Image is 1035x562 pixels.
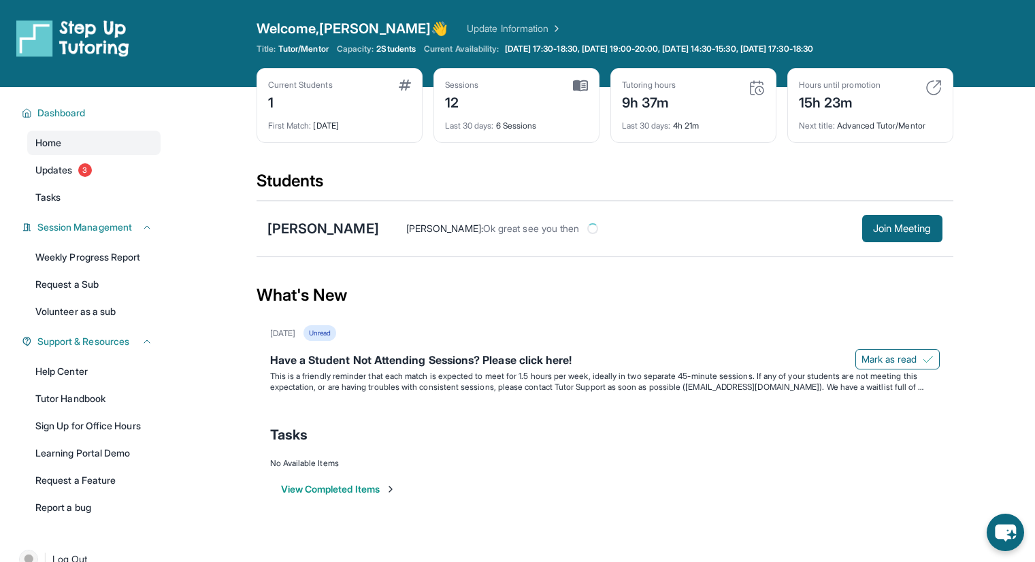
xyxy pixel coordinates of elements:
[268,80,333,90] div: Current Students
[424,44,499,54] span: Current Availability:
[399,80,411,90] img: card
[281,482,396,496] button: View Completed Items
[445,120,494,131] span: Last 30 days :
[749,80,765,96] img: card
[257,170,953,200] div: Students
[268,120,312,131] span: First Match :
[270,425,308,444] span: Tasks
[268,90,333,112] div: 1
[27,299,161,324] a: Volunteer as a sub
[32,335,152,348] button: Support & Resources
[855,349,940,369] button: Mark as read
[78,163,92,177] span: 3
[622,120,671,131] span: Last 30 days :
[376,44,416,54] span: 2 Students
[799,112,942,131] div: Advanced Tutor/Mentor
[27,386,161,411] a: Tutor Handbook
[622,90,676,112] div: 9h 37m
[270,458,940,469] div: No Available Items
[27,359,161,384] a: Help Center
[267,219,379,238] div: [PERSON_NAME]
[483,222,579,234] span: Ok great see you then
[278,44,329,54] span: Tutor/Mentor
[548,22,562,35] img: Chevron Right
[257,265,953,325] div: What's New
[445,90,479,112] div: 12
[502,44,816,54] a: [DATE] 17:30-18:30, [DATE] 19:00-20:00, [DATE] 14:30-15:30, [DATE] 17:30-18:30
[923,354,934,365] img: Mark as read
[27,414,161,438] a: Sign Up for Office Hours
[622,80,676,90] div: Tutoring hours
[862,215,942,242] button: Join Meeting
[37,220,132,234] span: Session Management
[337,44,374,54] span: Capacity:
[270,371,940,393] p: This is a friendly reminder that each match is expected to meet for 1.5 hours per week, ideally i...
[32,220,152,234] button: Session Management
[925,80,942,96] img: card
[987,514,1024,551] button: chat-button
[37,106,86,120] span: Dashboard
[37,335,129,348] span: Support & Resources
[35,163,73,177] span: Updates
[27,468,161,493] a: Request a Feature
[467,22,562,35] a: Update Information
[35,191,61,204] span: Tasks
[32,106,152,120] button: Dashboard
[27,245,161,269] a: Weekly Progress Report
[16,19,129,57] img: logo
[861,352,917,366] span: Mark as read
[35,136,61,150] span: Home
[27,441,161,465] a: Learning Portal Demo
[505,44,813,54] span: [DATE] 17:30-18:30, [DATE] 19:00-20:00, [DATE] 14:30-15:30, [DATE] 17:30-18:30
[27,495,161,520] a: Report a bug
[799,90,881,112] div: 15h 23m
[573,80,588,92] img: card
[270,328,295,339] div: [DATE]
[445,80,479,90] div: Sessions
[799,80,881,90] div: Hours until promotion
[257,44,276,54] span: Title:
[27,131,161,155] a: Home
[268,112,411,131] div: [DATE]
[257,19,448,38] span: Welcome, [PERSON_NAME] 👋
[445,112,588,131] div: 6 Sessions
[406,222,483,234] span: [PERSON_NAME] :
[270,352,940,371] div: Have a Student Not Attending Sessions? Please click here!
[303,325,336,341] div: Unread
[622,112,765,131] div: 4h 21m
[873,225,932,233] span: Join Meeting
[799,120,836,131] span: Next title :
[27,272,161,297] a: Request a Sub
[27,185,161,210] a: Tasks
[27,158,161,182] a: Updates3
